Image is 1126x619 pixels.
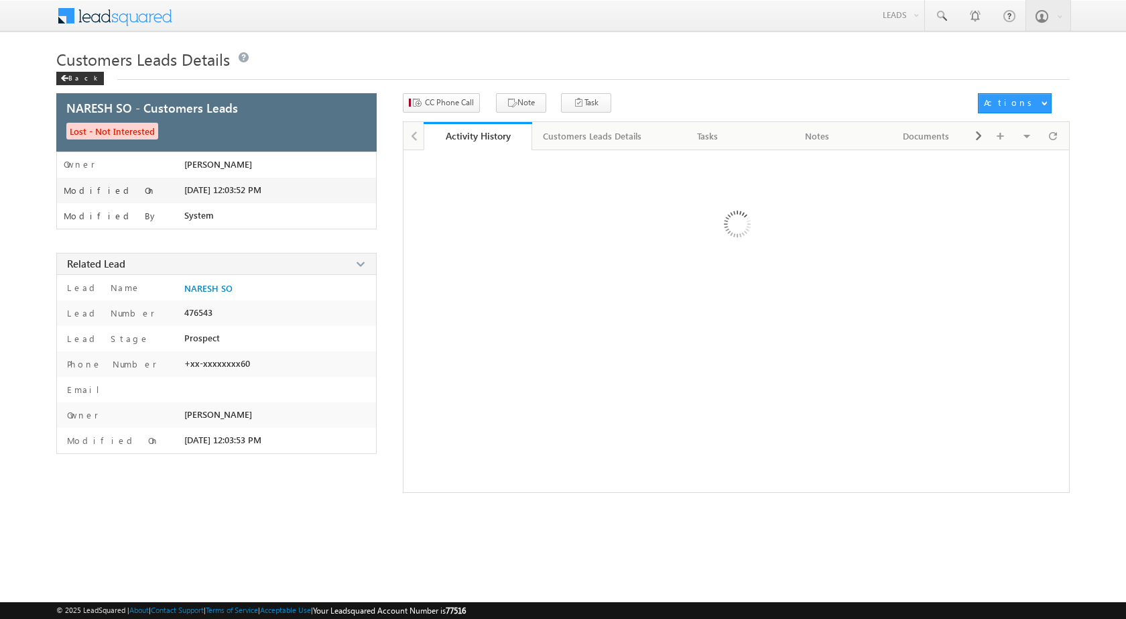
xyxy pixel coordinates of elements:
[184,307,212,318] span: 476543
[64,282,141,294] label: Lead Name
[184,333,220,343] span: Prospect
[129,606,149,614] a: About
[64,333,149,345] label: Lead Stage
[434,129,523,142] div: Activity History
[446,606,466,616] span: 77516
[978,93,1052,113] button: Actions
[532,122,653,150] a: Customers Leads Details
[184,159,252,170] span: [PERSON_NAME]
[403,93,480,113] button: CC Phone Call
[64,435,160,447] label: Modified On
[64,384,110,396] label: Email
[184,409,252,420] span: [PERSON_NAME]
[64,307,155,319] label: Lead Number
[64,409,99,421] label: Owner
[653,122,763,150] a: Tasks
[56,48,230,70] span: Customers Leads Details
[67,257,125,270] span: Related Lead
[313,606,466,616] span: Your Leadsquared Account Number is
[664,128,751,144] div: Tasks
[66,123,158,139] span: Lost - Not Interested
[667,157,806,296] img: Loading ...
[260,606,311,614] a: Acceptable Use
[184,435,261,445] span: [DATE] 12:03:53 PM
[496,93,546,113] button: Note
[66,102,238,114] span: NARESH SO - Customers Leads
[984,97,1037,109] div: Actions
[184,184,261,195] span: [DATE] 12:03:52 PM
[64,358,157,370] label: Phone Number
[883,128,969,144] div: Documents
[184,283,233,294] a: NARESH SO
[561,93,611,113] button: Task
[184,358,250,369] span: +xx-xxxxxxxx60
[206,606,258,614] a: Terms of Service
[763,122,872,150] a: Notes
[424,122,533,150] a: Activity History
[872,122,981,150] a: Documents
[64,159,95,170] label: Owner
[543,128,641,144] div: Customers Leads Details
[151,606,204,614] a: Contact Support
[773,128,860,144] div: Notes
[56,604,466,617] span: © 2025 LeadSquared | | | | |
[425,97,474,109] span: CC Phone Call
[64,185,156,196] label: Modified On
[64,211,158,221] label: Modified By
[184,210,214,221] span: System
[56,72,104,85] div: Back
